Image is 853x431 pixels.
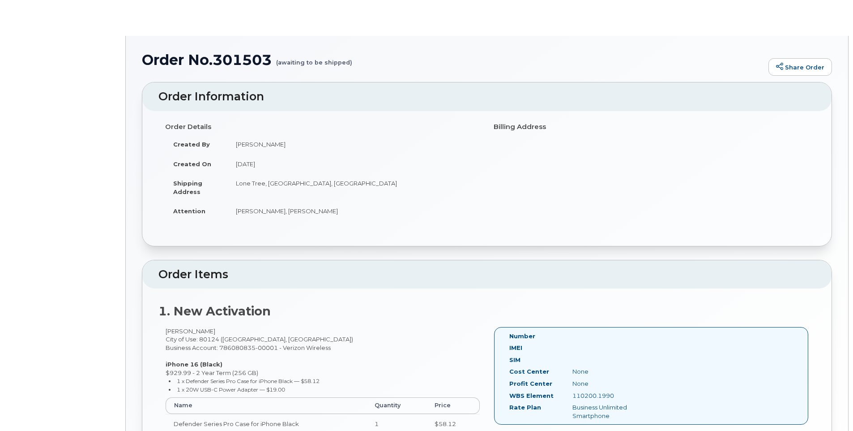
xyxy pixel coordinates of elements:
[166,397,367,414] th: Name
[509,356,520,364] label: SIM
[158,91,815,103] h2: Order Information
[158,304,271,319] strong: 1. New Activation
[566,403,654,420] div: Business Unlimited Smartphone
[566,392,654,400] div: 110200.1990
[173,180,202,195] strong: Shipping Address
[228,154,480,174] td: [DATE]
[768,58,832,76] a: Share Order
[228,201,480,221] td: [PERSON_NAME], [PERSON_NAME]
[566,379,654,388] div: None
[509,403,541,412] label: Rate Plan
[166,361,222,368] strong: iPhone 16 (Black)
[509,332,535,340] label: Number
[228,134,480,154] td: [PERSON_NAME]
[494,123,809,131] h4: Billing Address
[177,386,285,393] small: 1 x 20W USB-C Power Adapter — $19.00
[165,123,480,131] h4: Order Details
[173,160,211,168] strong: Created On
[173,207,205,215] strong: Attention
[509,379,552,388] label: Profit Center
[177,378,320,384] small: 1 x Defender Series Pro Case for iPhone Black — $58.12
[173,141,210,148] strong: Created By
[158,268,815,281] h2: Order Items
[142,52,764,68] h1: Order No.301503
[367,397,426,414] th: Quantity
[509,344,522,352] label: IMEI
[276,52,352,66] small: (awaiting to be shipped)
[509,392,554,400] label: WBS Element
[566,367,654,376] div: None
[509,367,549,376] label: Cost Center
[228,173,480,201] td: Lone Tree, [GEOGRAPHIC_DATA], [GEOGRAPHIC_DATA]
[426,397,480,414] th: Price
